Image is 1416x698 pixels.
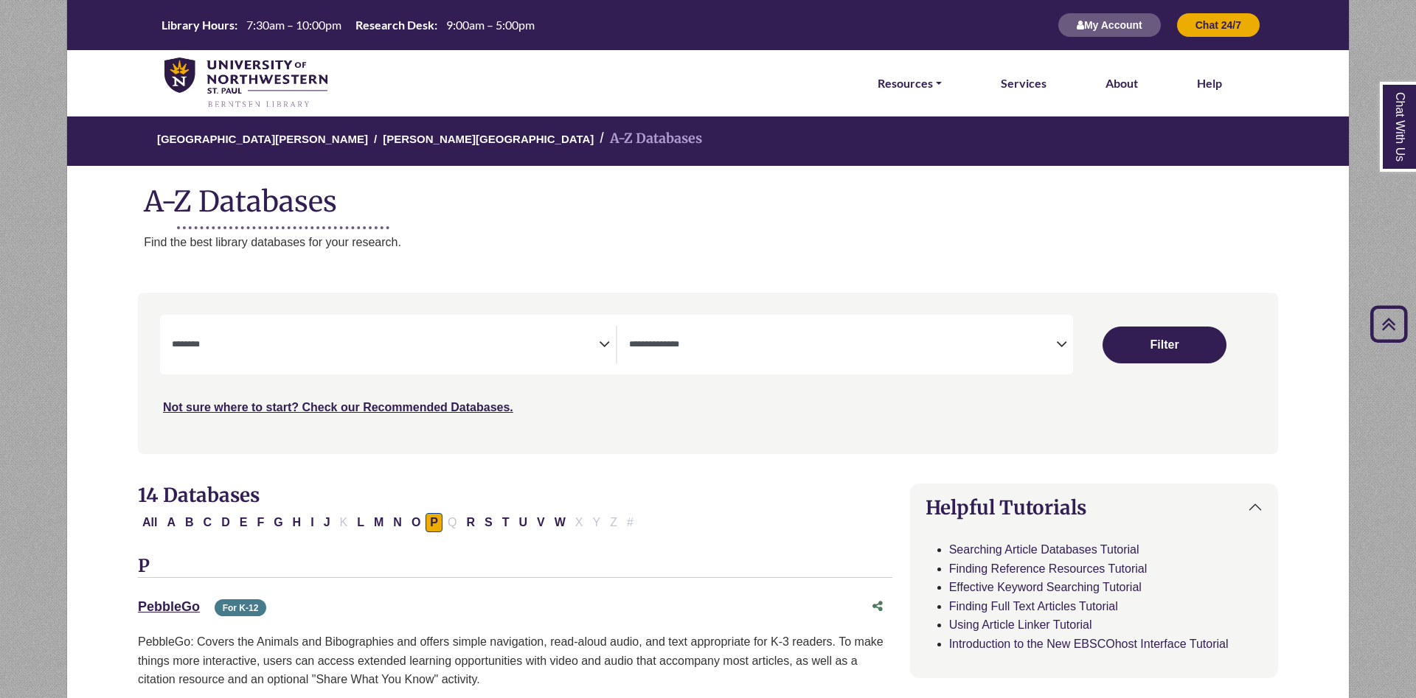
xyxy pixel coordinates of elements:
[162,513,180,532] button: Filter Results A
[172,340,599,352] textarea: Search
[446,18,535,32] span: 9:00am – 5:00pm
[156,17,541,34] a: Hours Today
[1103,327,1226,363] button: Submit for Search Results
[138,515,639,528] div: Alpha-list to filter by first letter of database name
[138,293,1278,453] nav: Search filters
[949,562,1148,575] a: Finding Reference Resources Tutorial
[629,340,1056,352] textarea: Search
[407,513,425,532] button: Filter Results O
[269,513,287,532] button: Filter Results G
[138,632,892,689] p: PebbleGo: Covers the Animals and Bibographies and offers simple navigation, read-aloud audio, and...
[235,513,252,532] button: Filter Results E
[350,17,438,32] th: Research Desk:
[138,556,892,578] h3: P
[949,581,1142,593] a: Effective Keyword Searching Tutorial
[157,130,368,145] a: [GEOGRAPHIC_DATA][PERSON_NAME]
[217,513,235,532] button: Filter Results D
[498,513,514,532] button: Filter Results T
[164,57,327,109] img: library_home
[863,593,892,621] button: Share this database
[246,18,341,32] span: 7:30am – 10:00pm
[369,513,388,532] button: Filter Results M
[911,484,1277,531] button: Helpful Tutorials
[1058,18,1162,31] a: My Account
[306,513,318,532] button: Filter Results I
[514,513,532,532] button: Filter Results U
[144,233,1349,252] p: Find the best library databases for your research.
[1106,74,1138,93] a: About
[156,17,541,31] table: Hours Today
[550,513,570,532] button: Filter Results W
[181,513,198,532] button: Filter Results B
[67,173,1349,218] h1: A-Z Databases
[288,513,306,532] button: Filter Results H
[1365,314,1412,334] a: Back to Top
[426,513,442,532] button: Filter Results P
[949,600,1118,613] a: Finding Full Text Articles Tutorial
[138,599,200,614] a: PebbleGo
[1176,13,1260,38] button: Chat 24/7
[532,513,549,532] button: Filter Results V
[353,513,369,532] button: Filter Results L
[138,483,260,507] span: 14 Databases
[66,115,1349,166] nav: breadcrumb
[1001,74,1047,93] a: Services
[949,638,1229,650] a: Introduction to the New EBSCOhost Interface Tutorial
[1176,18,1260,31] a: Chat 24/7
[215,599,265,616] span: For K-12
[252,513,268,532] button: Filter Results F
[383,130,594,145] a: [PERSON_NAME][GEOGRAPHIC_DATA]
[462,513,479,532] button: Filter Results R
[319,513,335,532] button: Filter Results J
[878,74,942,93] a: Resources
[1197,74,1222,93] a: Help
[199,513,217,532] button: Filter Results C
[163,401,513,413] a: Not sure where to start? Check our Recommended Databases.
[1058,13,1162,38] button: My Account
[389,513,406,532] button: Filter Results N
[594,128,702,150] li: A-Z Databases
[949,618,1092,631] a: Using Article Linker Tutorial
[480,513,497,532] button: Filter Results S
[949,543,1139,556] a: Searching Article Databases Tutorial
[138,513,162,532] button: All
[156,17,238,32] th: Library Hours:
